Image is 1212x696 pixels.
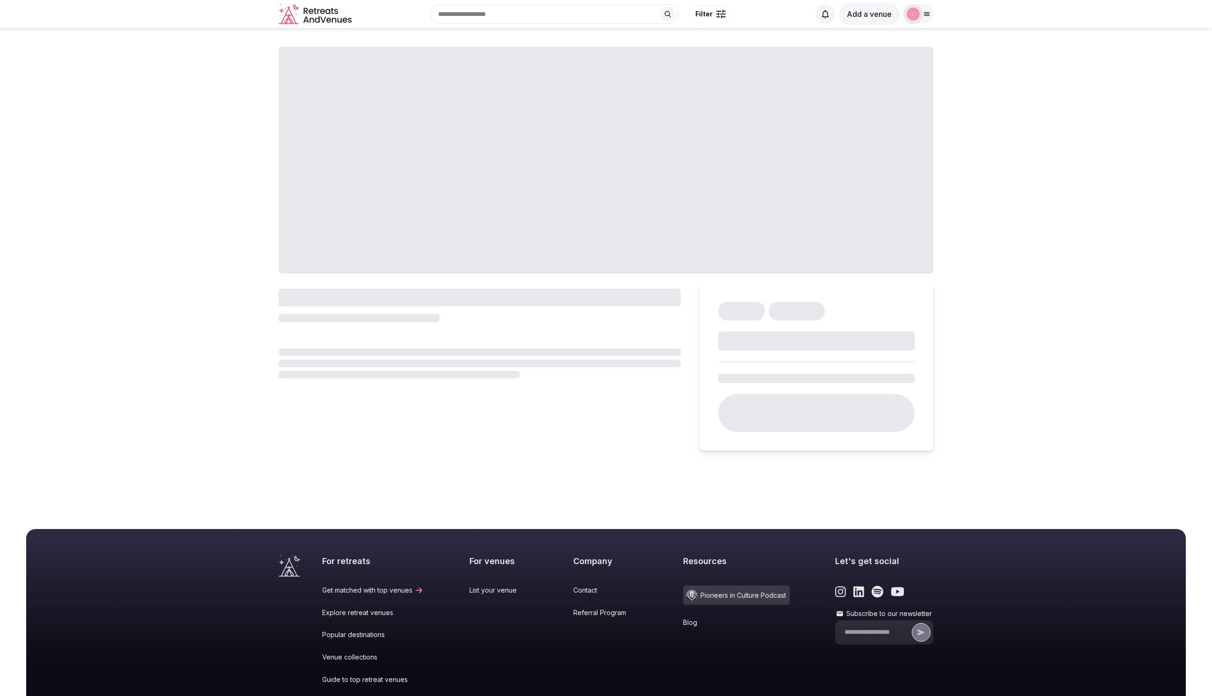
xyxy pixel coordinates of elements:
a: Add a venue [839,9,900,19]
svg: Retreats and Venues company logo [279,4,353,25]
a: Pioneers in Culture Podcast [683,586,790,605]
a: Visit the homepage [279,555,300,577]
span: Filter [695,9,713,19]
h2: Company [573,555,637,567]
a: Get matched with top venues [322,586,424,595]
h2: For retreats [322,555,424,567]
a: Link to the retreats and venues Instagram page [835,586,846,598]
a: Link to the retreats and venues LinkedIn page [853,586,864,598]
a: Visit the homepage [279,4,353,25]
h2: For venues [469,555,528,567]
a: Explore retreat venues [322,608,424,617]
button: Filter [689,5,732,23]
a: Contact [573,586,637,595]
label: Subscribe to our newsletter [835,609,933,618]
a: Blog [683,618,790,627]
a: List your venue [469,586,528,595]
a: Guide to top retreat venues [322,675,424,684]
a: Venue collections [322,652,424,662]
button: Add a venue [839,3,900,25]
h2: Let's get social [835,555,933,567]
img: Luwam Beyin [907,7,920,21]
a: Referral Program [573,608,637,617]
h2: Resources [683,555,790,567]
a: Popular destinations [322,630,424,639]
a: Link to the retreats and venues Spotify page [872,586,883,598]
a: Link to the retreats and venues Youtube page [891,586,904,598]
